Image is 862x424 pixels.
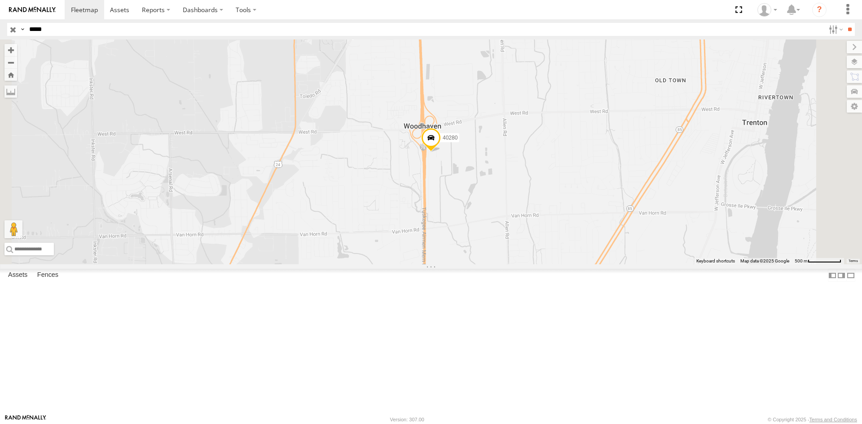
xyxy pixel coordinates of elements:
i: ? [812,3,827,17]
label: Search Filter Options [825,23,844,36]
a: Terms (opens in new tab) [849,259,858,263]
span: Map data ©2025 Google [740,258,789,263]
span: 40280 [443,134,457,140]
button: Zoom out [4,56,17,69]
div: Carlos Ortiz [754,3,780,17]
label: Dock Summary Table to the Right [837,269,846,282]
a: Visit our Website [5,415,46,424]
button: Zoom in [4,44,17,56]
span: 500 m [795,258,808,263]
label: Assets [4,269,32,282]
label: Hide Summary Table [846,269,855,282]
div: © Copyright 2025 - [768,417,857,422]
a: Terms and Conditions [809,417,857,422]
label: Map Settings [847,100,862,113]
button: Drag Pegman onto the map to open Street View [4,220,22,238]
label: Measure [4,85,17,98]
img: rand-logo.svg [9,7,56,13]
label: Dock Summary Table to the Left [828,269,837,282]
button: Map Scale: 500 m per 71 pixels [792,258,844,264]
label: Search Query [19,23,26,36]
label: Fences [33,269,63,282]
button: Keyboard shortcuts [696,258,735,264]
div: Version: 307.00 [390,417,424,422]
button: Zoom Home [4,69,17,81]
